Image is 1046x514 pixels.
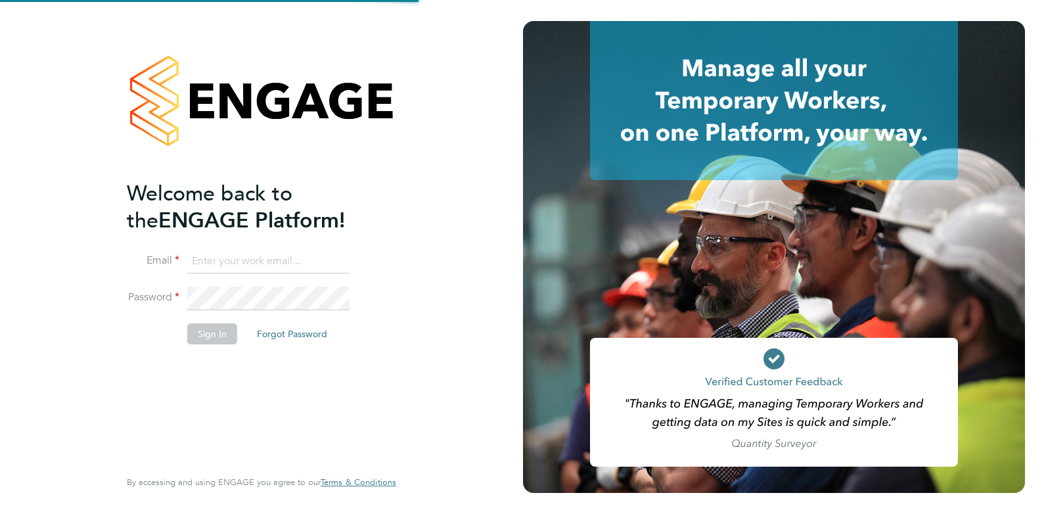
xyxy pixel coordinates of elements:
a: Terms & Conditions [321,477,396,488]
span: Terms & Conditions [321,477,396,488]
label: Password [127,291,179,304]
span: Welcome back to the [127,181,292,233]
button: Forgot Password [246,323,338,344]
input: Enter your work email... [187,250,350,273]
span: By accessing and using ENGAGE you agree to our [127,477,396,488]
h2: ENGAGE Platform! [127,180,383,234]
label: Email [127,254,179,268]
button: Sign In [187,323,237,344]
